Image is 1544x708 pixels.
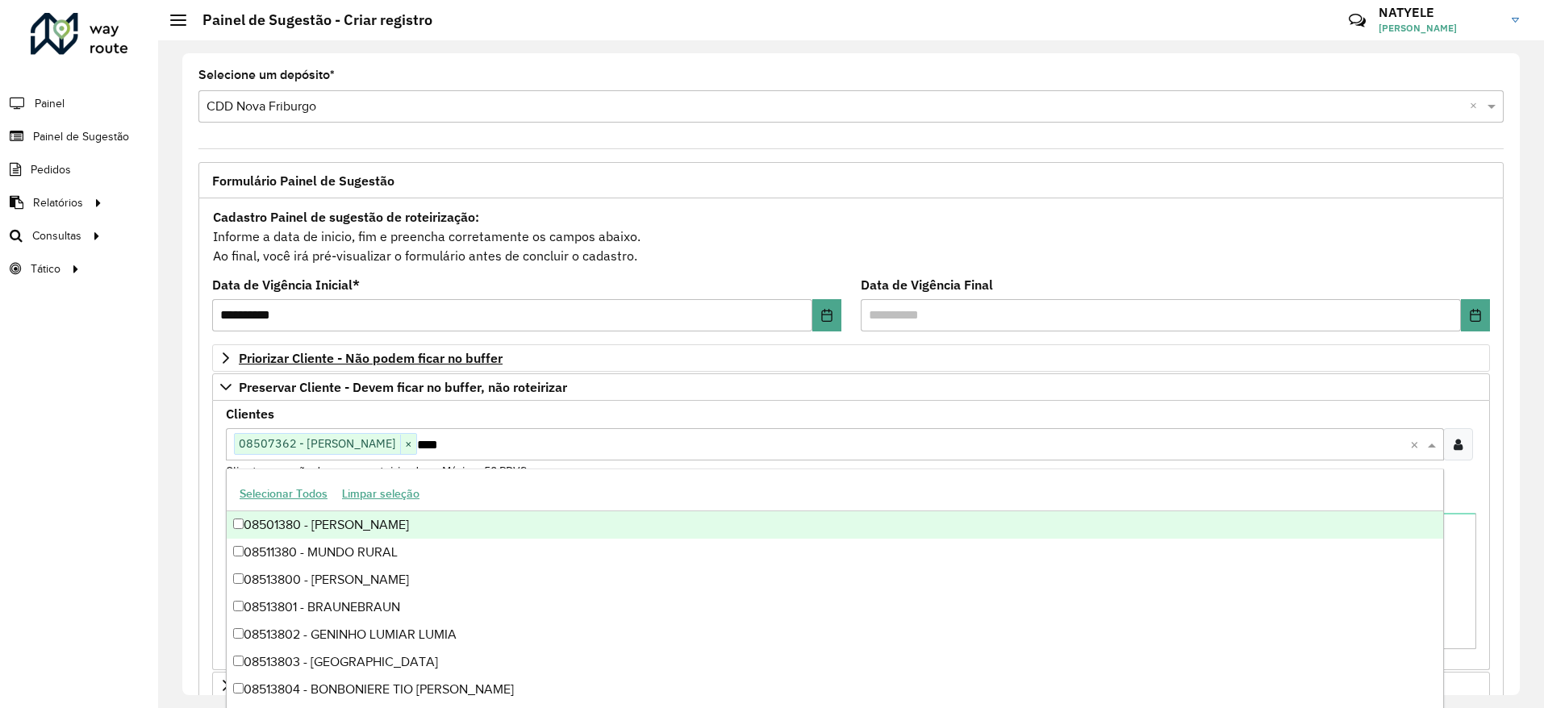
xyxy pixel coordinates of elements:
[227,676,1443,703] div: 08513804 - BONBONIERE TIO [PERSON_NAME]
[1461,299,1490,331] button: Choose Date
[212,206,1490,266] div: Informe a data de inicio, fim e preencha corretamente os campos abaixo. Ao final, você irá pré-vi...
[186,11,432,29] h2: Painel de Sugestão - Criar registro
[861,275,993,294] label: Data de Vigência Final
[1470,97,1483,116] span: Clear all
[35,95,65,112] span: Painel
[227,621,1443,648] div: 08513802 - GENINHO LUMIAR LUMIA
[31,161,71,178] span: Pedidos
[32,227,81,244] span: Consultas
[1379,21,1500,35] span: [PERSON_NAME]
[1379,5,1500,20] h3: NATYELE
[239,352,503,364] span: Priorizar Cliente - Não podem ficar no buffer
[31,260,61,277] span: Tático
[212,401,1490,670] div: Preservar Cliente - Devem ficar no buffer, não roteirizar
[33,128,129,145] span: Painel de Sugestão
[400,435,416,454] span: ×
[33,194,83,211] span: Relatórios
[212,275,360,294] label: Data de Vigência Inicial
[198,65,335,85] label: Selecione um depósito
[227,539,1443,566] div: 08511380 - MUNDO RURAL
[212,174,394,187] span: Formulário Painel de Sugestão
[232,481,335,506] button: Selecionar Todos
[212,373,1490,401] a: Preservar Cliente - Devem ficar no buffer, não roteirizar
[213,209,479,225] strong: Cadastro Painel de sugestão de roteirização:
[226,464,527,478] small: Clientes que não devem ser roteirizados – Máximo 50 PDVS
[239,381,567,394] span: Preservar Cliente - Devem ficar no buffer, não roteirizar
[227,593,1443,621] div: 08513801 - BRAUNEBRAUN
[226,404,274,423] label: Clientes
[227,648,1443,676] div: 08513803 - [GEOGRAPHIC_DATA]
[227,511,1443,539] div: 08501380 - [PERSON_NAME]
[212,344,1490,372] a: Priorizar Cliente - Não podem ficar no buffer
[1340,3,1375,38] a: Contato Rápido
[212,672,1490,699] a: Cliente para Recarga
[235,434,400,453] span: 08507362 - [PERSON_NAME]
[227,566,1443,593] div: 08513800 - [PERSON_NAME]
[335,481,427,506] button: Limpar seleção
[1410,435,1424,454] span: Clear all
[812,299,841,331] button: Choose Date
